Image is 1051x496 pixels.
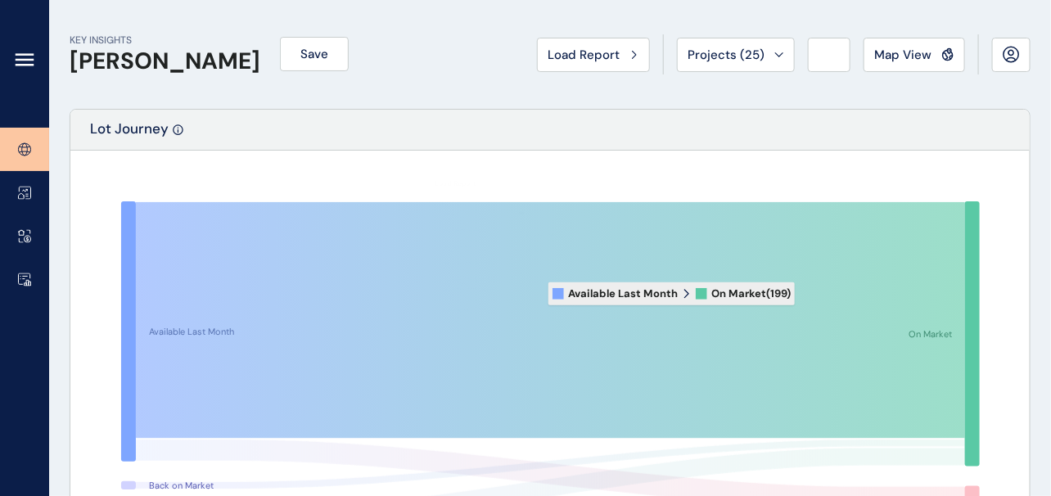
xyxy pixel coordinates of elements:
button: Save [280,37,349,71]
button: Map View [864,38,965,72]
button: Load Report [537,38,650,72]
h1: [PERSON_NAME] [70,47,260,75]
p: Lot Journey [90,119,169,150]
span: Map View [874,47,931,63]
p: KEY INSIGHTS [70,34,260,47]
button: Projects (25) [677,38,795,72]
span: Projects ( 25 ) [688,47,765,63]
span: Save [300,46,328,62]
span: Load Report [548,47,620,63]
